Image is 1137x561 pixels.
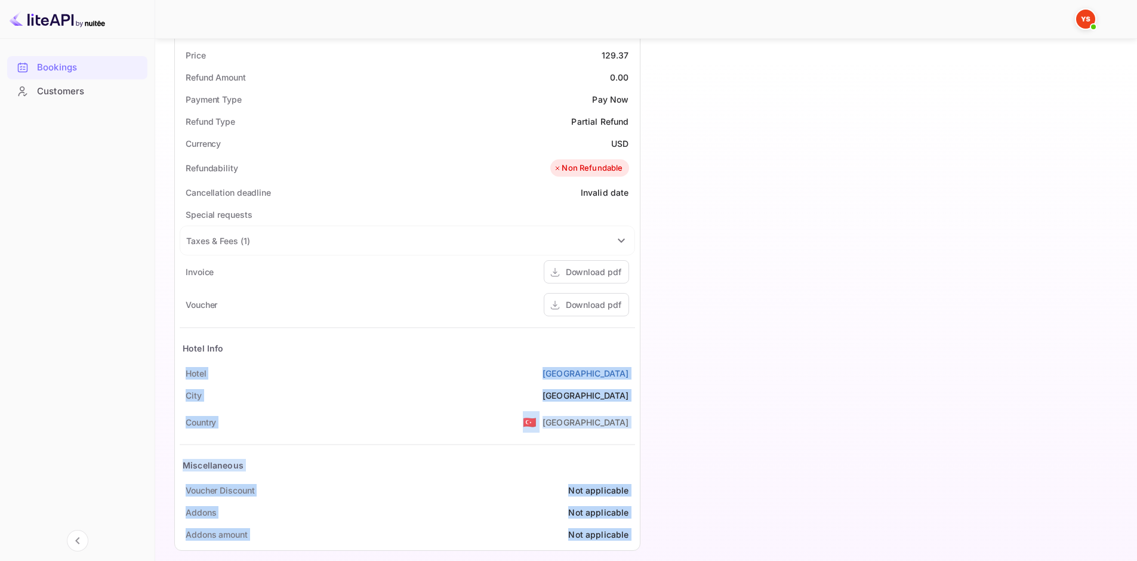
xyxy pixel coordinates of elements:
div: Customers [7,80,147,103]
a: [GEOGRAPHIC_DATA] [543,367,629,380]
div: Bookings [7,56,147,79]
div: USD [611,137,628,150]
div: Addons [186,506,216,519]
div: Taxes & Fees (1) [180,226,634,255]
div: Price [186,49,206,61]
button: Collapse navigation [67,530,88,551]
div: Refundability [186,162,238,174]
div: Not applicable [568,506,628,519]
div: Miscellaneous [183,459,244,471]
div: Special requests [186,208,252,221]
div: Bookings [37,61,141,75]
div: Partial Refund [571,115,628,128]
div: Voucher [186,298,217,311]
div: [GEOGRAPHIC_DATA] [543,389,629,402]
div: Taxes & Fees ( 1 ) [186,235,249,247]
div: Country [186,416,216,429]
img: LiteAPI logo [10,10,105,29]
div: 0.00 [610,71,629,84]
div: Refund Amount [186,71,246,84]
div: Invalid date [581,186,629,199]
div: Hotel Info [183,342,224,355]
div: Cancellation deadline [186,186,271,199]
div: Currency [186,137,221,150]
div: Download pdf [566,298,621,311]
div: Addons amount [186,528,248,541]
div: Download pdf [566,266,621,278]
div: Pay Now [592,93,628,106]
div: Payment Type [186,93,242,106]
div: Customers [37,85,141,98]
div: Non Refundable [553,162,623,174]
div: Not applicable [568,484,628,497]
div: Not applicable [568,528,628,541]
div: City [186,389,202,402]
div: 129.37 [602,49,629,61]
a: Bookings [7,56,147,78]
div: Invoice [186,266,214,278]
div: Refund Type [186,115,235,128]
div: Hotel [186,367,207,380]
a: Customers [7,80,147,102]
span: United States [523,411,537,433]
div: Voucher Discount [186,484,254,497]
img: Yandex Support [1076,10,1095,29]
div: [GEOGRAPHIC_DATA] [543,416,629,429]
